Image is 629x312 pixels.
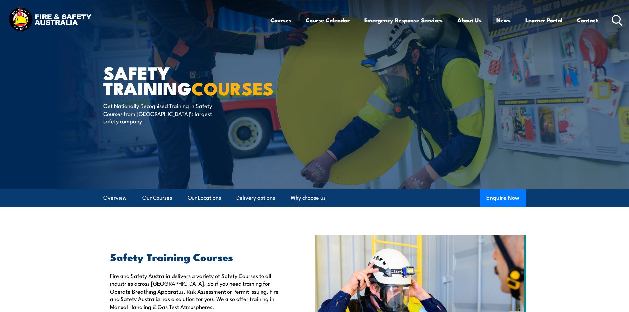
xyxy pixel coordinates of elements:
[110,252,284,261] h2: Safety Training Courses
[236,189,275,207] a: Delivery options
[457,12,482,29] a: About Us
[103,189,127,207] a: Overview
[291,189,326,207] a: Why choose us
[306,12,350,29] a: Course Calendar
[496,12,511,29] a: News
[364,12,443,29] a: Emergency Response Services
[188,189,221,207] a: Our Locations
[103,65,266,95] h1: Safety Training
[480,189,526,207] button: Enquire Now
[103,102,224,125] p: Get Nationally Recognised Training in Safety Courses from [GEOGRAPHIC_DATA]’s largest safety comp...
[270,12,291,29] a: Courses
[142,189,172,207] a: Our Courses
[192,74,274,101] strong: COURSES
[577,12,598,29] a: Contact
[110,272,284,310] p: Fire and Safety Australia delivers a variety of Safety Courses to all industries across [GEOGRAPH...
[525,12,563,29] a: Learner Portal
